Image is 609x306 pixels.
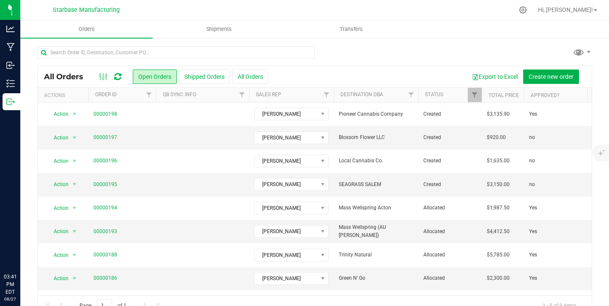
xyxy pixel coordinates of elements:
inline-svg: Manufacturing [6,43,15,51]
span: Orders [67,25,106,33]
span: Allocated [423,274,477,282]
span: Yes [529,274,537,282]
span: Action [46,273,69,284]
span: Green N' Go [339,274,413,282]
span: Yes [529,110,537,118]
span: Shipments [195,25,243,33]
span: [PERSON_NAME] [255,132,318,144]
span: Created [423,134,477,142]
span: select [69,249,80,261]
span: Local Cannabis Co. [339,157,413,165]
a: Filter [320,88,334,102]
button: Open Orders [133,70,177,84]
span: Allocated [423,204,477,212]
span: Allocated [423,228,477,236]
iframe: Resource center [8,238,34,264]
span: Action [46,249,69,261]
input: Search Order ID, Destination, Customer PO... [37,46,315,59]
a: Orders [20,20,153,38]
span: [PERSON_NAME] [255,249,318,261]
p: 08/27 [4,296,16,302]
a: 00000196 [93,157,117,165]
span: $1,987.50 [487,204,510,212]
a: 00000188 [93,251,117,259]
span: Action [46,132,69,144]
span: no [529,181,535,189]
inline-svg: Inbound [6,61,15,70]
div: Actions [44,92,85,98]
span: select [69,132,80,144]
span: select [69,225,80,237]
span: [PERSON_NAME] [255,202,318,214]
a: 00000193 [93,228,117,236]
a: Approved? [531,92,560,98]
span: $920.00 [487,134,506,142]
span: Action [46,108,69,120]
a: Filter [404,88,418,102]
a: Filter [468,88,482,102]
span: $1,635.00 [487,157,510,165]
span: Transfers [328,25,374,33]
span: [PERSON_NAME] [255,108,318,120]
span: Yes [529,204,537,212]
button: All Orders [232,70,269,84]
a: Filter [235,88,249,102]
span: Allocated [423,251,477,259]
span: select [69,178,80,190]
span: [PERSON_NAME] [255,225,318,237]
span: All Orders [44,72,92,81]
a: 00000186 [93,274,117,282]
span: Blossom Flower LLC [339,134,413,142]
a: Transfers [285,20,417,38]
span: select [69,273,80,284]
span: SEAGRASS SALEM [339,181,413,189]
span: Action [46,178,69,190]
a: Status [425,92,443,97]
a: Order ID [95,92,117,97]
span: select [69,155,80,167]
inline-svg: Analytics [6,25,15,33]
span: Yes [529,251,537,259]
inline-svg: Outbound [6,97,15,106]
a: Filter [142,88,156,102]
span: Create new order [529,73,573,80]
span: $3,150.00 [487,181,510,189]
span: Mass Wellspring (AU [PERSON_NAME]) [339,223,413,239]
span: [PERSON_NAME] [255,178,318,190]
a: Sales Rep [256,92,281,97]
a: Total Price [488,92,519,98]
span: Pioneer Cannabis Company [339,110,413,118]
span: $2,300.00 [487,274,510,282]
span: Action [46,155,69,167]
a: Shipments [153,20,285,38]
a: 00000195 [93,181,117,189]
button: Shipped Orders [179,70,230,84]
button: Create new order [523,70,579,84]
span: [PERSON_NAME] [255,155,318,167]
a: QB Sync Info [163,92,196,97]
span: Created [423,181,477,189]
a: 00000197 [93,134,117,142]
p: 03:41 PM EDT [4,273,16,296]
span: select [69,108,80,120]
span: no [529,157,535,165]
span: Action [46,225,69,237]
button: Export to Excel [466,70,523,84]
span: Mass Wellspring Acton [339,204,413,212]
span: Yes [529,228,537,236]
inline-svg: Inventory [6,79,15,88]
span: $5,785.00 [487,251,510,259]
a: Destination DBA [340,92,383,97]
span: [PERSON_NAME] [255,273,318,284]
span: Created [423,110,477,118]
span: $3,135.90 [487,110,510,118]
span: no [529,134,535,142]
span: Hi, [PERSON_NAME]! [538,6,593,13]
a: 00000194 [93,204,117,212]
a: 00000198 [93,110,117,118]
div: Manage settings [518,6,528,14]
span: Created [423,157,477,165]
span: select [69,202,80,214]
span: Starbase Manufacturing [53,6,120,14]
span: Action [46,202,69,214]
